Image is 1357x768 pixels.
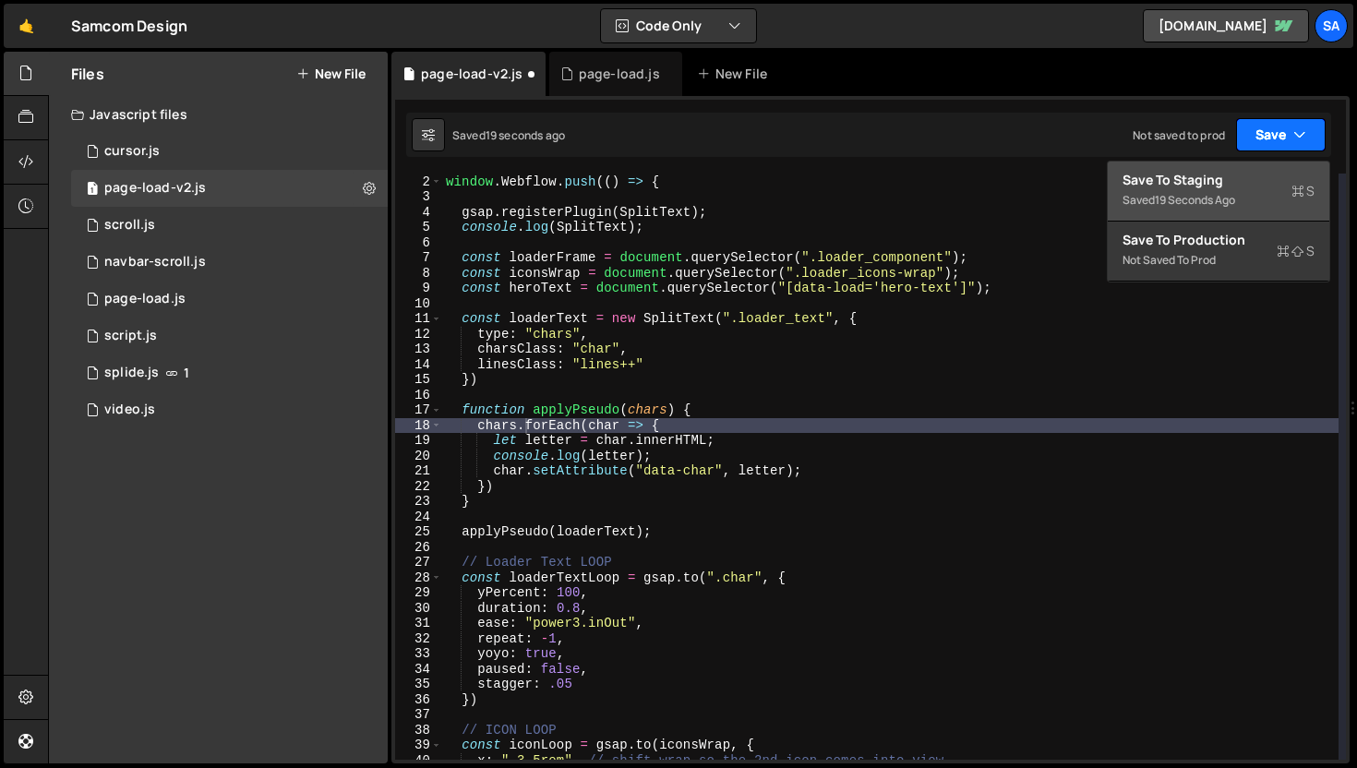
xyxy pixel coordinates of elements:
[395,510,442,525] div: 24
[395,449,442,464] div: 20
[104,365,159,381] div: splide.js
[395,174,442,190] div: 2
[296,66,366,81] button: New File
[104,291,186,307] div: page-load.js
[1291,182,1315,200] span: S
[71,170,388,207] div: 14806/45839.js
[395,555,442,570] div: 27
[71,207,388,244] div: 14806/45661.js
[1143,9,1309,42] a: [DOMAIN_NAME]
[71,281,388,318] div: 14806/45656.js
[395,388,442,403] div: 16
[395,433,442,449] div: 19
[395,342,442,357] div: 13
[395,677,442,692] div: 35
[1236,118,1326,151] button: Save
[395,585,442,601] div: 29
[395,235,442,251] div: 6
[71,133,388,170] div: 14806/45454.js
[104,180,206,197] div: page-load-v2.js
[395,479,442,495] div: 22
[71,318,388,354] div: 14806/38397.js
[49,96,388,133] div: Javascript files
[104,217,155,234] div: scroll.js
[1123,189,1315,211] div: Saved
[395,327,442,342] div: 12
[395,601,442,617] div: 30
[71,354,388,391] div: 14806/45266.js
[452,127,565,143] div: Saved
[395,723,442,738] div: 38
[1133,127,1225,143] div: Not saved to prod
[104,328,157,344] div: script.js
[395,266,442,282] div: 8
[1123,231,1315,249] div: Save to Production
[395,402,442,418] div: 17
[1123,249,1315,271] div: Not saved to prod
[395,296,442,312] div: 10
[1315,9,1348,42] a: SA
[1108,162,1329,222] button: Save to StagingS Saved19 seconds ago
[1155,192,1235,208] div: 19 seconds ago
[395,616,442,631] div: 31
[395,631,442,647] div: 32
[395,494,442,510] div: 23
[395,311,442,327] div: 11
[395,250,442,266] div: 7
[697,65,775,83] div: New File
[104,254,206,270] div: navbar-scroll.js
[4,4,49,48] a: 🤙
[395,646,442,662] div: 33
[1277,242,1315,260] span: S
[395,662,442,678] div: 34
[395,418,442,434] div: 18
[71,64,104,84] h2: Files
[1123,171,1315,189] div: Save to Staging
[395,220,442,235] div: 5
[71,391,388,428] div: 14806/45268.js
[71,244,388,281] div: 14806/45291.js
[1108,222,1329,282] button: Save to ProductionS Not saved to prod
[71,15,187,37] div: Samcom Design
[579,65,660,83] div: page-load.js
[104,402,155,418] div: video.js
[87,183,98,198] span: 1
[395,281,442,296] div: 9
[395,372,442,388] div: 15
[395,357,442,373] div: 14
[395,692,442,708] div: 36
[395,570,442,586] div: 28
[421,65,522,83] div: page-load-v2.js
[184,366,189,380] span: 1
[395,205,442,221] div: 4
[601,9,756,42] button: Code Only
[395,738,442,753] div: 39
[395,189,442,205] div: 3
[395,707,442,723] div: 37
[104,143,160,160] div: cursor.js
[395,524,442,540] div: 25
[395,463,442,479] div: 21
[395,540,442,556] div: 26
[486,127,565,143] div: 19 seconds ago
